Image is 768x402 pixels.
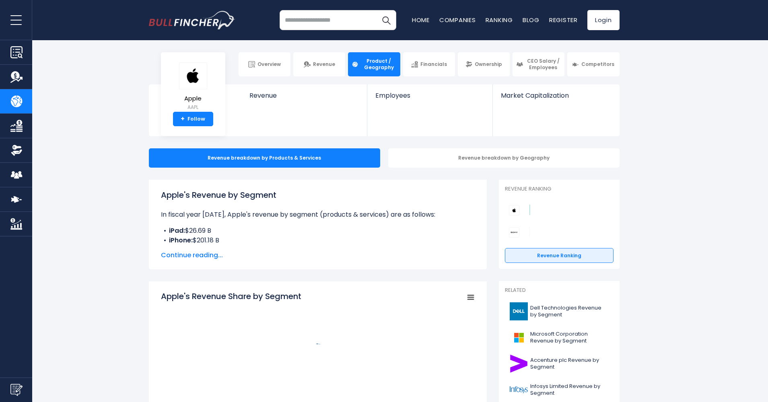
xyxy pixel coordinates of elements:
[530,383,609,397] span: Infosys Limited Revenue by Segment
[149,11,235,29] img: bullfincher logo
[486,16,513,24] a: Ranking
[149,11,235,29] a: Go to homepage
[510,355,528,373] img: ACN logo
[257,61,281,68] span: Overview
[587,10,620,30] a: Login
[475,61,502,68] span: Ownership
[239,52,290,76] a: Overview
[293,52,345,76] a: Revenue
[513,52,564,76] a: CEO Salary / Employees
[249,92,359,99] span: Revenue
[173,112,213,126] a: +Follow
[149,148,380,168] div: Revenue breakdown by Products & Services
[505,248,614,263] a: Revenue Ranking
[523,16,539,24] a: Blog
[161,210,475,219] p: In fiscal year [DATE], Apple's revenue by segment (products & services) are as follows:
[505,186,614,193] p: Revenue Ranking
[510,328,528,347] img: MSFT logo
[169,226,185,235] b: iPad:
[348,52,400,76] a: Product / Geography
[420,61,447,68] span: Financials
[567,52,619,76] a: Competitors
[505,287,614,294] p: Related
[169,236,193,245] b: iPhone:
[403,52,455,76] a: Financials
[439,16,476,24] a: Companies
[525,58,561,70] span: CEO Salary / Employees
[510,302,528,320] img: DELL logo
[376,10,396,30] button: Search
[388,148,620,168] div: Revenue breakdown by Geography
[161,250,475,260] span: Continue reading...
[493,84,618,113] a: Market Capitalization
[505,300,614,322] a: Dell Technologies Revenue by Segment
[179,104,207,111] small: AAPL
[505,353,614,375] a: Accenture plc Revenue by Segment
[375,92,484,99] span: Employees
[549,16,578,24] a: Register
[458,52,510,76] a: Ownership
[179,95,207,102] span: Apple
[501,92,610,99] span: Market Capitalization
[505,379,614,401] a: Infosys Limited Revenue by Segment
[367,84,492,113] a: Employees
[530,357,609,371] span: Accenture plc Revenue by Segment
[241,84,367,113] a: Revenue
[161,189,475,201] h1: Apple's Revenue by Segment
[361,58,396,70] span: Product / Geography
[581,61,614,68] span: Competitors
[161,236,475,245] li: $201.18 B
[509,227,519,238] img: Sony Group Corporation competitors logo
[181,115,185,123] strong: +
[161,226,475,236] li: $26.69 B
[313,61,335,68] span: Revenue
[161,291,301,302] tspan: Apple's Revenue Share by Segment
[412,16,430,24] a: Home
[179,62,208,112] a: Apple AAPL
[530,331,609,345] span: Microsoft Corporation Revenue by Segment
[509,205,519,215] img: Apple competitors logo
[530,305,609,318] span: Dell Technologies Revenue by Segment
[10,144,23,156] img: Ownership
[510,381,528,399] img: INFY logo
[505,326,614,349] a: Microsoft Corporation Revenue by Segment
